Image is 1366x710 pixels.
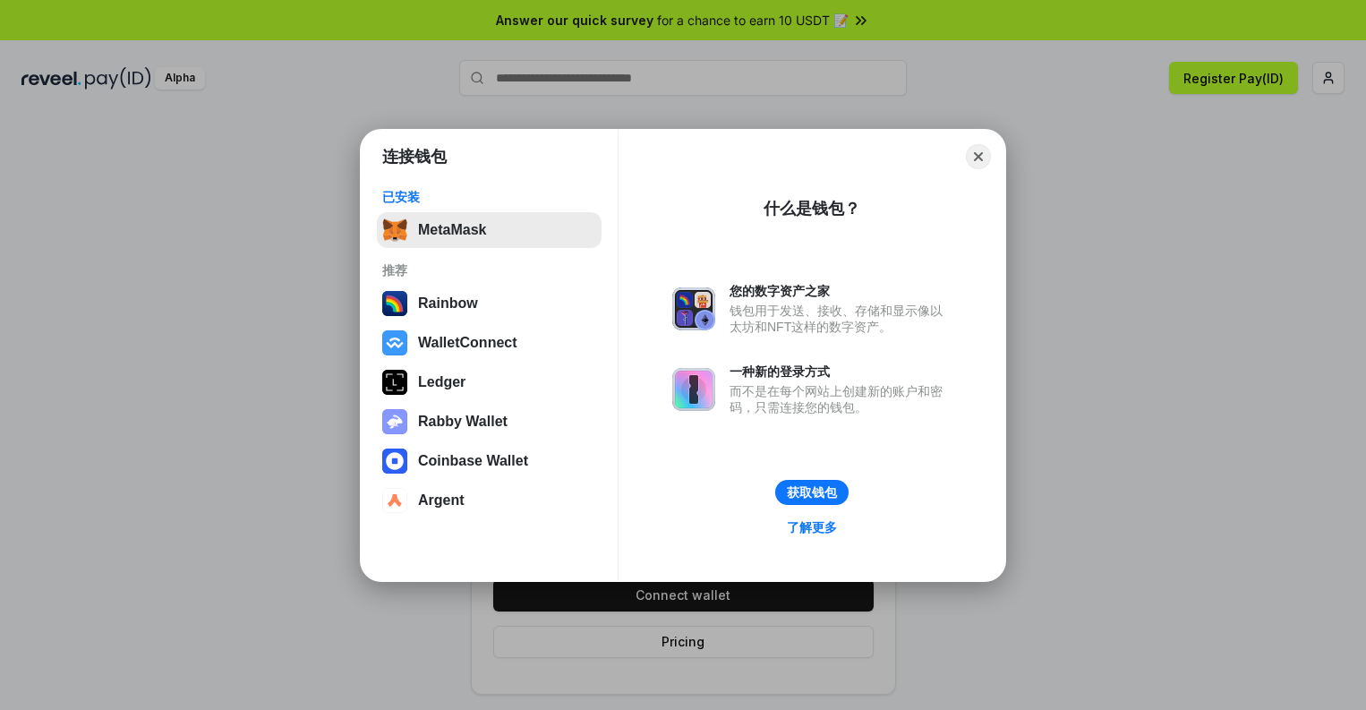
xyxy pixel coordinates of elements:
div: 什么是钱包？ [764,198,860,219]
div: 钱包用于发送、接收、存储和显示像以太坊和NFT这样的数字资产。 [730,303,952,335]
button: Argent [377,483,602,518]
img: svg+xml,%3Csvg%20width%3D%2228%22%20height%3D%2228%22%20viewBox%3D%220%200%2028%2028%22%20fill%3D... [382,330,407,355]
button: Rabby Wallet [377,404,602,440]
div: 获取钱包 [787,484,837,500]
div: Ledger [418,374,465,390]
img: svg+xml,%3Csvg%20xmlns%3D%22http%3A%2F%2Fwww.w3.org%2F2000%2Fsvg%22%20width%3D%2228%22%20height%3... [382,370,407,395]
div: Rainbow [418,295,478,312]
div: Argent [418,492,465,509]
div: 您的数字资产之家 [730,283,952,299]
h1: 连接钱包 [382,146,447,167]
div: Rabby Wallet [418,414,508,430]
div: 推荐 [382,262,596,278]
div: WalletConnect [418,335,517,351]
div: Coinbase Wallet [418,453,528,469]
div: 已安装 [382,189,596,205]
button: Rainbow [377,286,602,321]
img: svg+xml,%3Csvg%20width%3D%2228%22%20height%3D%2228%22%20viewBox%3D%220%200%2028%2028%22%20fill%3D... [382,488,407,513]
img: svg+xml,%3Csvg%20width%3D%22120%22%20height%3D%22120%22%20viewBox%3D%220%200%20120%20120%22%20fil... [382,291,407,316]
img: svg+xml,%3Csvg%20xmlns%3D%22http%3A%2F%2Fwww.w3.org%2F2000%2Fsvg%22%20fill%3D%22none%22%20viewBox... [382,409,407,434]
button: Ledger [377,364,602,400]
img: svg+xml,%3Csvg%20fill%3D%22none%22%20height%3D%2233%22%20viewBox%3D%220%200%2035%2033%22%20width%... [382,218,407,243]
button: Close [966,144,991,169]
button: WalletConnect [377,325,602,361]
img: svg+xml,%3Csvg%20xmlns%3D%22http%3A%2F%2Fwww.w3.org%2F2000%2Fsvg%22%20fill%3D%22none%22%20viewBox... [672,287,715,330]
div: 而不是在每个网站上创建新的账户和密码，只需连接您的钱包。 [730,383,952,415]
img: svg+xml,%3Csvg%20width%3D%2228%22%20height%3D%2228%22%20viewBox%3D%220%200%2028%2028%22%20fill%3D... [382,449,407,474]
button: 获取钱包 [775,480,849,505]
img: svg+xml,%3Csvg%20xmlns%3D%22http%3A%2F%2Fwww.w3.org%2F2000%2Fsvg%22%20fill%3D%22none%22%20viewBox... [672,368,715,411]
button: MetaMask [377,212,602,248]
div: MetaMask [418,222,486,238]
div: 一种新的登录方式 [730,364,952,380]
a: 了解更多 [776,516,848,539]
div: 了解更多 [787,519,837,535]
button: Coinbase Wallet [377,443,602,479]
